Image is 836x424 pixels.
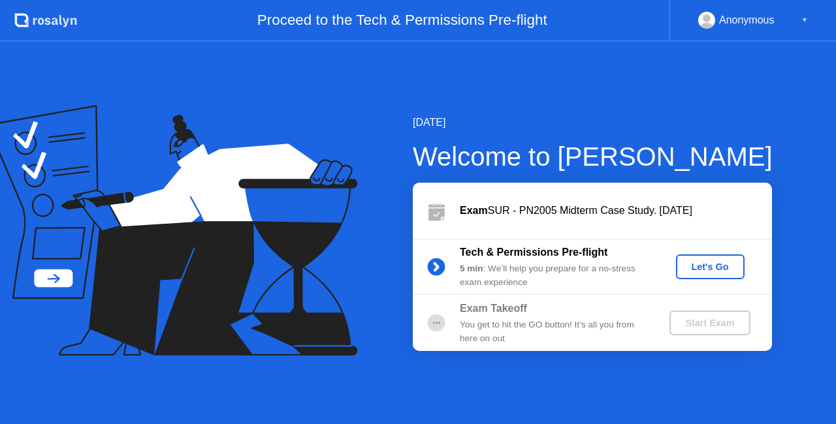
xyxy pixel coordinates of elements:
b: Exam Takeoff [460,303,527,314]
div: ▼ [801,12,808,29]
b: 5 min [460,264,483,273]
div: Start Exam [675,318,745,328]
div: Welcome to [PERSON_NAME] [413,137,773,176]
div: Anonymous [719,12,775,29]
button: Start Exam [669,310,750,335]
button: Let's Go [676,254,745,279]
div: You get to hit the GO button! It’s all you from here on out [460,318,648,345]
div: SUR - PN2005 Midterm Case Study. [DATE] [460,203,772,219]
b: Tech & Permissions Pre-flight [460,247,607,258]
div: [DATE] [413,115,773,130]
div: Let's Go [681,262,739,272]
div: : We’ll help you prepare for a no-stress exam experience [460,262,648,289]
b: Exam [460,205,488,216]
